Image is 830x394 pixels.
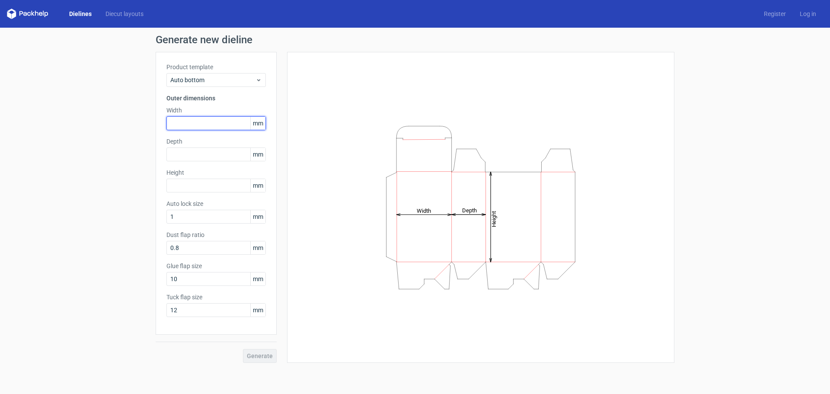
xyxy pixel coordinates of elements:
[166,137,266,146] label: Depth
[417,207,431,214] tspan: Width
[166,262,266,270] label: Glue flap size
[166,293,266,301] label: Tuck flap size
[491,211,497,227] tspan: Height
[793,10,823,18] a: Log in
[250,148,265,161] span: mm
[166,199,266,208] label: Auto lock size
[250,241,265,254] span: mm
[757,10,793,18] a: Register
[250,272,265,285] span: mm
[62,10,99,18] a: Dielines
[156,35,674,45] h1: Generate new dieline
[166,231,266,239] label: Dust flap ratio
[170,76,255,84] span: Auto bottom
[250,304,265,317] span: mm
[462,207,477,214] tspan: Depth
[250,179,265,192] span: mm
[166,63,266,71] label: Product template
[166,106,266,115] label: Width
[250,210,265,223] span: mm
[99,10,150,18] a: Diecut layouts
[250,117,265,130] span: mm
[166,94,266,103] h3: Outer dimensions
[166,168,266,177] label: Height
